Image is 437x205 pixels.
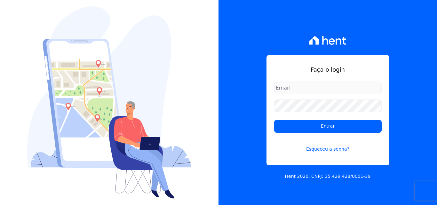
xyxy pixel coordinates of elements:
input: Entrar [274,120,382,133]
p: Hent 2020. CNPJ: 35.429.428/0001-39 [285,173,371,180]
img: Login [27,6,192,199]
h1: Faça o login [274,65,382,74]
input: Email [274,82,382,94]
a: Esqueceu a senha? [274,138,382,153]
